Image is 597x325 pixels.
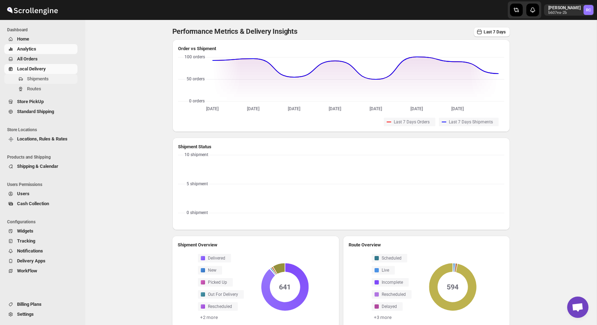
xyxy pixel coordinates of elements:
[198,314,220,320] button: +2 more
[186,76,204,81] text: 50 orders
[208,292,238,297] span: Out For Delivery
[17,268,37,273] span: WorkFlow
[349,241,504,249] h2: Route Overview
[544,4,594,16] button: User menu
[4,256,77,266] button: Delivery Apps
[372,266,395,275] button: Live
[247,106,259,111] text: [DATE]
[372,290,412,299] button: Rescheduled
[178,143,504,150] h2: Shipment Status
[17,136,68,142] span: Locations, Rules & Rates
[410,106,423,111] text: [DATE]
[198,254,231,262] button: Delivered
[184,54,205,59] text: 100 orders
[394,119,430,125] span: Last 7 Days Orders
[586,8,591,12] text: RC
[7,182,80,187] span: Users Permissions
[17,238,35,244] span: Tracking
[4,309,77,319] button: Settings
[382,304,397,309] span: Delayed
[198,266,222,275] button: New
[583,5,593,15] span: Rahul Chopra
[186,210,208,215] text: 0 shipment
[372,302,403,311] button: Delayed
[6,1,59,19] img: ScrollEngine
[4,134,77,144] button: Locations, Rules & Rates
[451,106,464,111] text: [DATE]
[384,118,435,126] button: Last 7 Days Orders
[27,76,49,81] span: Shipments
[208,304,232,309] span: Rescheduled
[27,86,41,91] span: Routes
[17,99,44,104] span: Store PickUp
[567,297,588,318] a: Open chat
[288,106,300,111] text: [DATE]
[474,27,510,37] button: Last 7 Days
[17,302,42,307] span: Billing Plans
[17,56,38,62] span: All Orders
[372,278,409,287] button: Incomplete
[17,36,29,42] span: Home
[4,84,77,94] button: Routes
[4,34,77,44] button: Home
[17,201,49,206] span: Cash Collection
[17,109,54,114] span: Standard Shipping
[172,27,297,38] p: Performance Metrics & Delivery Insights
[382,267,389,273] span: Live
[17,46,36,52] span: Analytics
[7,27,80,33] span: Dashboard
[198,290,244,299] button: Out For Delivery
[186,181,208,186] text: 5 shipment
[4,299,77,309] button: Billing Plans
[382,292,406,297] span: Rescheduled
[198,278,233,287] button: Picked Up
[189,98,205,103] text: 0 orders
[206,106,219,111] text: [DATE]
[178,241,333,249] h2: Shipment Overview
[329,106,341,111] text: [DATE]
[7,219,80,225] span: Configurations
[17,66,46,71] span: Local Delivery
[17,311,34,317] span: Settings
[372,314,394,320] button: +3 more
[439,118,499,126] button: Last 7 Days Shipments
[382,255,402,261] span: Scheduled
[382,279,403,285] span: Incomplete
[4,199,77,209] button: Cash Collection
[449,119,493,125] span: Last 7 Days Shipments
[7,154,80,160] span: Products and Shipping
[178,153,504,219] svg: No Data Here Yet
[548,11,581,15] p: b607ea-2b
[198,302,238,311] button: Rescheduled
[208,279,227,285] span: Picked Up
[208,267,216,273] span: New
[4,74,77,84] button: Shipments
[17,191,29,196] span: Users
[4,54,77,64] button: All Orders
[4,226,77,236] button: Widgets
[17,228,33,234] span: Widgets
[17,248,43,254] span: Notifications
[370,106,382,111] text: [DATE]
[17,164,58,169] span: Shipping & Calendar
[208,255,225,261] span: Delivered
[4,246,77,256] button: Notifications
[4,189,77,199] button: Users
[372,254,407,262] button: Scheduled
[4,236,77,246] button: Tracking
[7,127,80,133] span: Store Locations
[4,161,77,171] button: Shipping & Calendar
[184,152,208,157] text: 10 shipment
[484,30,506,34] span: Last 7 Days
[4,266,77,276] button: WorkFlow
[4,44,77,54] button: Analytics
[178,45,504,52] h2: Order vs Shipment
[548,5,581,11] p: [PERSON_NAME]
[17,258,45,263] span: Delivery Apps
